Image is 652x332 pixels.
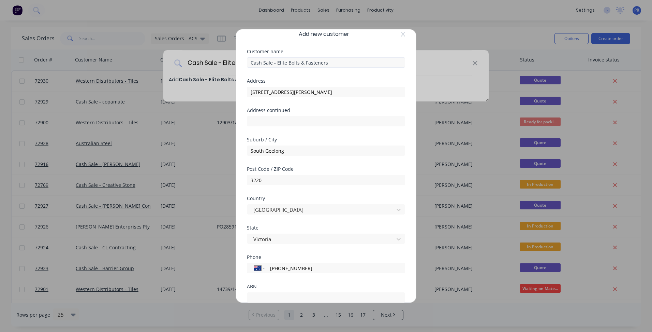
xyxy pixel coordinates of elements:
[247,255,405,260] div: Phone
[247,137,405,142] div: Suburb / City
[247,196,405,201] div: Country
[247,79,405,83] div: Address
[247,108,405,113] div: Address continued
[247,49,405,54] div: Customer name
[299,30,349,38] span: Add new customer
[247,284,405,289] div: ABN
[247,225,405,230] div: State
[247,167,405,171] div: Post Code / ZIP Code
